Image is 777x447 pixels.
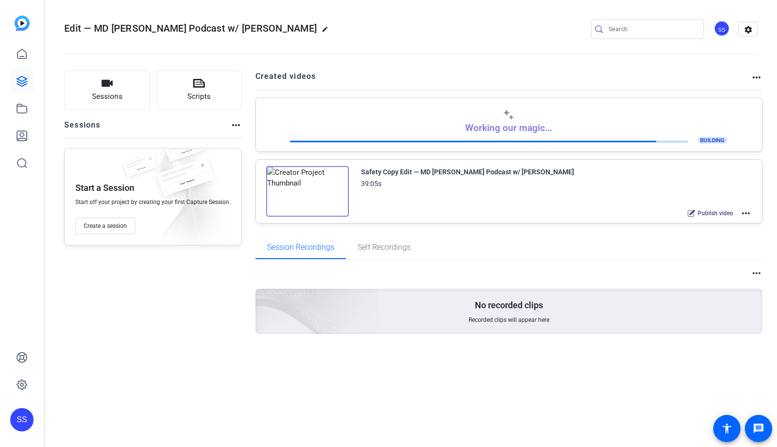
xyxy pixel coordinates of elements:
span: Scripts [187,91,211,102]
div: SS [714,20,730,37]
span: Sessions [92,91,123,102]
img: fake-session.png [148,158,221,206]
ngx-avatar: Studio Support [714,20,731,37]
mat-icon: more_horiz [740,207,752,219]
img: fake-session.png [158,134,212,169]
button: Scripts [156,71,242,110]
span: BUILDING [698,137,728,144]
span: Self Recordings [358,243,411,251]
span: Session Recordings [267,243,334,251]
p: No recorded clips [475,299,543,311]
span: Edit — MD [PERSON_NAME] Podcast w/ [PERSON_NAME] [64,22,317,34]
input: Search [609,23,696,35]
mat-icon: settings [739,22,758,37]
div: 39:05s [361,178,381,189]
div: Safety Copy Edit — MD [PERSON_NAME] Podcast w/ [PERSON_NAME] [361,166,574,178]
span: Recorded clips will appear here [469,316,549,324]
button: Sessions [64,71,150,110]
span: Start off your project by creating your first Capture Session. [75,198,231,206]
mat-icon: edit [322,26,333,37]
div: SS [10,408,34,431]
mat-icon: more_horiz [751,267,762,279]
img: fake-session.png [118,154,162,183]
span: Create a session [84,222,127,230]
p: Working our magic... [465,122,552,133]
img: embarkstudio-empty-session.png [146,193,379,404]
h2: Created videos [255,71,751,90]
button: Create a session [75,218,135,234]
p: Start a Session [75,182,134,194]
img: blue-gradient.svg [15,16,30,31]
mat-icon: message [753,423,764,434]
mat-icon: more_horiz [751,72,762,83]
mat-icon: more_horiz [230,119,242,131]
span: Publish video [698,209,733,217]
h2: Sessions [64,119,101,138]
img: Creator Project Thumbnail [266,166,349,217]
mat-icon: accessibility [721,423,733,434]
img: embarkstudio-empty-session.png [142,146,236,250]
